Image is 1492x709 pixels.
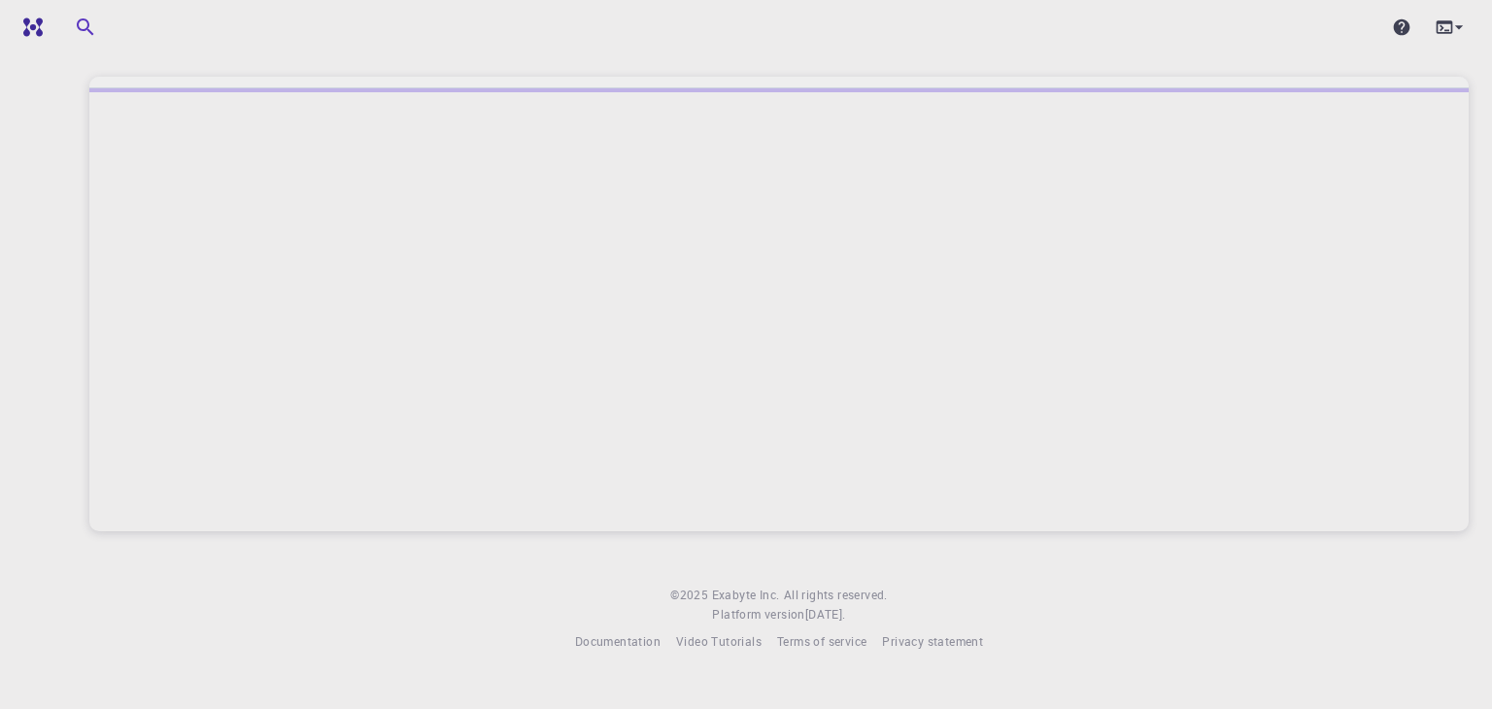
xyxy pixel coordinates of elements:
[670,586,711,605] span: © 2025
[777,633,866,649] span: Terms of service
[784,586,888,605] span: All rights reserved.
[575,633,661,649] span: Documentation
[882,633,983,649] span: Privacy statement
[16,17,43,37] img: logo
[712,587,780,602] span: Exabyte Inc.
[712,586,780,605] a: Exabyte Inc.
[882,632,983,652] a: Privacy statement
[676,633,762,649] span: Video Tutorials
[575,632,661,652] a: Documentation
[805,605,846,625] a: [DATE].
[777,632,866,652] a: Terms of service
[712,605,804,625] span: Platform version
[805,606,846,622] span: [DATE] .
[676,632,762,652] a: Video Tutorials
